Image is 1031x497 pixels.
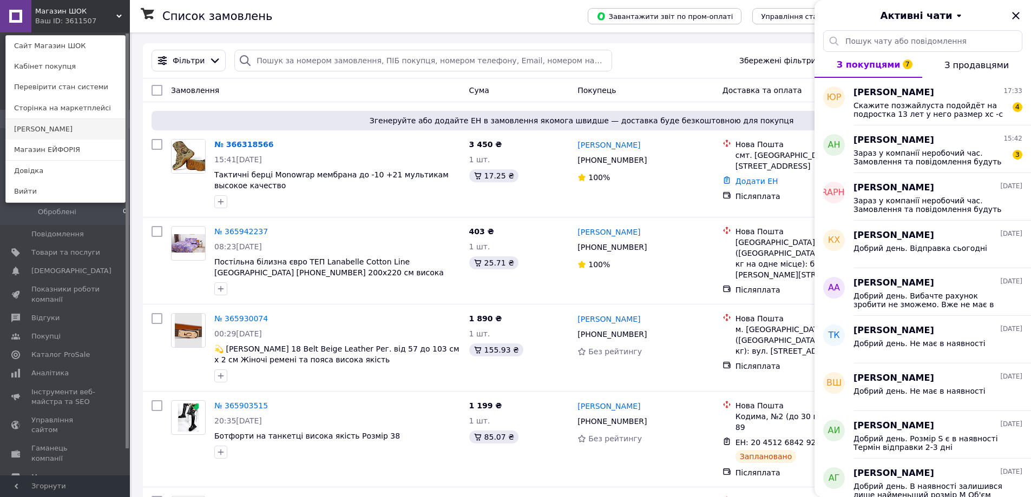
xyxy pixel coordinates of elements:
[736,324,888,356] div: м. [GEOGRAPHIC_DATA] ([GEOGRAPHIC_DATA].), №120 (до 10 кг): вул. [STREET_ADDRESS]
[837,59,901,70] span: З покупцями
[469,256,518,269] div: 25.71 ₴
[736,237,888,280] div: [GEOGRAPHIC_DATA] ([GEOGRAPHIC_DATA].), №216 (до 30 кг на одне місце): бульв. [PERSON_NAME][STREE...
[588,347,642,356] span: Без рейтингу
[853,229,934,242] span: [PERSON_NAME]
[6,36,125,56] a: Сайт Магазин ШОК
[853,134,934,147] span: [PERSON_NAME]
[6,56,125,77] a: Кабінет покупця
[815,268,1031,316] button: АА[PERSON_NAME][DATE]Добрий день. Вибачте рахунок зробити не зможемо. Вже не має в наявності.
[853,434,1007,452] span: Добрий день. Розмір S є в наявності Термін відправки 2-3 дні
[1000,229,1022,238] span: [DATE]
[815,173,1031,221] button: [DEMOGRAPHIC_DATA][PERSON_NAME][DATE]Зараз у компанії неробочий час. Замовлення та повідомлення б...
[1013,150,1022,160] span: 3
[35,6,116,16] span: Магазин ШОК
[172,234,205,253] img: Фото товару
[171,139,206,174] a: Фото товару
[35,16,81,26] div: Ваш ID: 3611507
[214,329,262,338] span: 00:29[DATE]
[469,227,494,236] span: 403 ₴
[723,86,802,95] span: Доставка та оплата
[171,400,206,435] a: Фото товару
[469,140,502,149] span: 3 450 ₴
[1000,277,1022,286] span: [DATE]
[815,221,1031,268] button: КХ[PERSON_NAME][DATE]Добрий день. Відправка сьогодні
[736,139,888,150] div: Нова Пошта
[1000,324,1022,334] span: [DATE]
[736,191,888,202] div: Післяплата
[853,87,934,99] span: [PERSON_NAME]
[214,170,449,190] span: Тактичні берці Monowrap мембрана до -10 +21 мультикам высокое качество
[827,91,842,104] span: ЮР
[828,234,840,247] span: КХ
[853,339,986,348] span: Добрий день. Не має в наявності
[828,425,840,437] span: АИ
[6,119,125,140] a: [PERSON_NAME]
[575,327,649,342] div: [PHONE_NUMBER]
[853,101,1007,118] span: Скажите позжайлуста подойдёт на подростка 13 лет у него размер хс -с
[31,350,90,360] span: Каталог ProSale
[785,187,883,199] span: [DEMOGRAPHIC_DATA]
[172,140,205,173] img: Фото товару
[156,115,1007,126] span: Згенеруйте або додайте ЕН в замовлення якомога швидше — доставка буде безкоштовною для покупця
[234,50,612,71] input: Пошук за номером замовлення, ПІБ покупця, номером телефону, Email, номером накладної
[469,155,490,164] span: 1 шт.
[214,242,262,251] span: 08:23[DATE]
[903,59,912,69] span: 7
[944,60,1009,70] span: З продавцями
[1000,420,1022,429] span: [DATE]
[1009,9,1022,22] button: Закрити
[214,140,273,149] a: № 366318566
[214,155,262,164] span: 15:41[DATE]
[736,467,888,478] div: Післяплата
[736,177,778,185] a: Додати ЕН
[588,434,642,443] span: Без рейтингу
[31,415,100,435] span: Управління сайтом
[588,260,610,269] span: 100%
[214,401,268,410] a: № 365903515
[845,9,1001,23] button: Активні чати
[1000,182,1022,191] span: [DATE]
[577,401,640,412] a: [PERSON_NAME]
[823,30,1022,52] input: Пошук чату або повідомлення
[31,313,60,323] span: Відгуки
[1013,102,1022,112] span: 4
[31,248,100,257] span: Товари та послуги
[588,173,610,182] span: 100%
[469,242,490,251] span: 1 шт.
[214,416,262,425] span: 20:35[DATE]
[829,472,840,485] span: АГ
[736,226,888,237] div: Нова Пошта
[828,329,839,342] span: тк
[575,414,649,429] div: [PHONE_NUMBER]
[469,416,490,425] span: 1 шт.
[214,344,459,364] span: 💫 [PERSON_NAME] 18 Belt Beige Leather Рег. від 57 до 103 см х 2 см Жіночі ремені та пояса висока ...
[853,387,986,395] span: Добрий день. Не має в наявності
[214,432,400,440] a: Ботфорти на танкетці висока якість Розмір 38
[828,139,840,151] span: АН
[815,52,922,78] button: З покупцями7
[815,125,1031,173] button: АН[PERSON_NAME]15:42Зараз у компанії неробочий час. Замовлення та повідомлення будуть оброблені з...
[31,472,59,482] span: Маркет
[739,55,818,66] span: Збережені фільтри:
[214,227,268,236] a: № 365942237
[31,368,69,378] span: Аналітика
[815,78,1031,125] button: ЮР[PERSON_NAME]17:33Скажите позжайлуста подойдёт на подростка 13 лет у него размер хс -с4
[171,313,206,348] a: Фото товару
[815,363,1031,411] button: ВШ[PERSON_NAME][DATE]Добрий день. Не має в наявності
[31,229,84,239] span: Повідомлення
[853,277,934,289] span: [PERSON_NAME]
[214,257,444,288] span: Постільна білизна євро ТЕП Lanabelle Cotton Line [GEOGRAPHIC_DATA] [PHONE_NUMBER] 200х220 см висо...
[761,12,844,21] span: Управління статусами
[6,77,125,97] a: Перевірити стан системи
[469,329,490,338] span: 1 шт.
[736,400,888,411] div: Нова Пошта
[577,227,640,237] a: [PERSON_NAME]
[172,403,205,431] img: Фото товару
[815,316,1031,363] button: тк[PERSON_NAME][DATE]Добрий день. Не має в наявності
[596,11,733,21] span: Завантажити звіт по пром-оплаті
[815,411,1031,459] button: АИ[PERSON_NAME][DATE]Добрий день. Розмір S є в наявності Термін відправки 2-3 дні
[736,450,797,463] div: Заплановано
[38,207,76,217] span: Оброблені
[31,387,100,407] span: Інструменти веб-майстра та SEO
[469,86,489,95] span: Cума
